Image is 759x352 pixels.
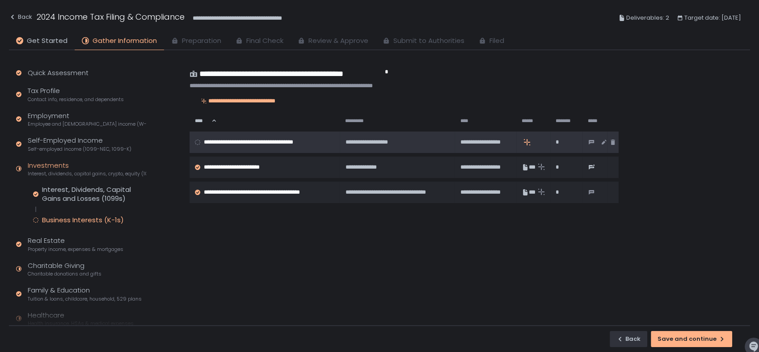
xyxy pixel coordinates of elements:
[28,285,142,302] div: Family & Education
[182,36,221,46] span: Preparation
[28,121,146,127] span: Employee and [DEMOGRAPHIC_DATA] income (W-2s)
[93,36,157,46] span: Gather Information
[28,261,101,278] div: Charitable Giving
[28,161,146,178] div: Investments
[610,331,647,347] button: Back
[28,236,123,253] div: Real Estate
[658,335,725,343] div: Save and continue
[42,216,124,225] div: Business Interests (K-1s)
[28,68,89,78] div: Quick Assessment
[28,136,131,153] div: Self-Employed Income
[28,310,134,327] div: Healthcare
[616,335,641,343] div: Back
[246,36,283,46] span: Final Check
[28,296,142,302] span: Tuition & loans, childcare, household, 529 plans
[651,331,732,347] button: Save and continue
[28,320,134,327] span: Health insurance, HSAs & medical expenses
[489,36,504,46] span: Filed
[28,146,131,153] span: Self-employed income (1099-NEC, 1099-K)
[308,36,368,46] span: Review & Approve
[626,13,669,23] span: Deliverables: 2
[28,111,146,128] div: Employment
[28,170,146,177] span: Interest, dividends, capital gains, crypto, equity (1099s, K-1s)
[28,86,124,103] div: Tax Profile
[684,13,741,23] span: Target date: [DATE]
[393,36,464,46] span: Submit to Authorities
[28,246,123,253] span: Property income, expenses & mortgages
[37,11,185,23] h1: 2024 Income Tax Filing & Compliance
[28,271,101,277] span: Charitable donations and gifts
[42,185,146,203] div: Interest, Dividends, Capital Gains and Losses (1099s)
[9,12,32,22] div: Back
[28,96,124,103] span: Contact info, residence, and dependents
[9,11,32,25] button: Back
[27,36,67,46] span: Get Started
